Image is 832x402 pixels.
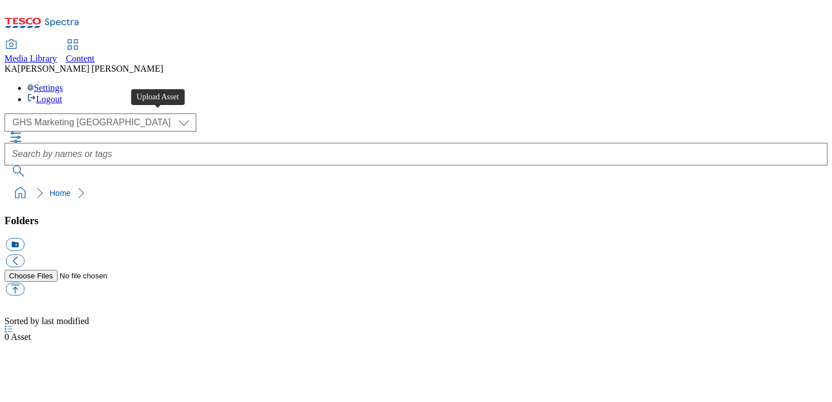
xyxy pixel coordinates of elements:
[66,40,95,64] a: Content
[5,40,57,64] a: Media Library
[27,83,63,93] a: Settings
[17,64,163,73] span: [PERSON_NAME] [PERSON_NAME]
[66,54,95,63] span: Content
[5,54,57,63] span: Media Library
[5,316,89,326] span: Sorted by last modified
[5,182,827,204] nav: breadcrumb
[5,215,827,227] h3: Folders
[11,184,29,202] a: home
[5,64,17,73] span: KA
[5,143,827,165] input: Search by names or tags
[27,94,62,104] a: Logout
[50,189,71,198] a: Home
[5,332,11,342] span: 0
[5,332,31,342] span: Asset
